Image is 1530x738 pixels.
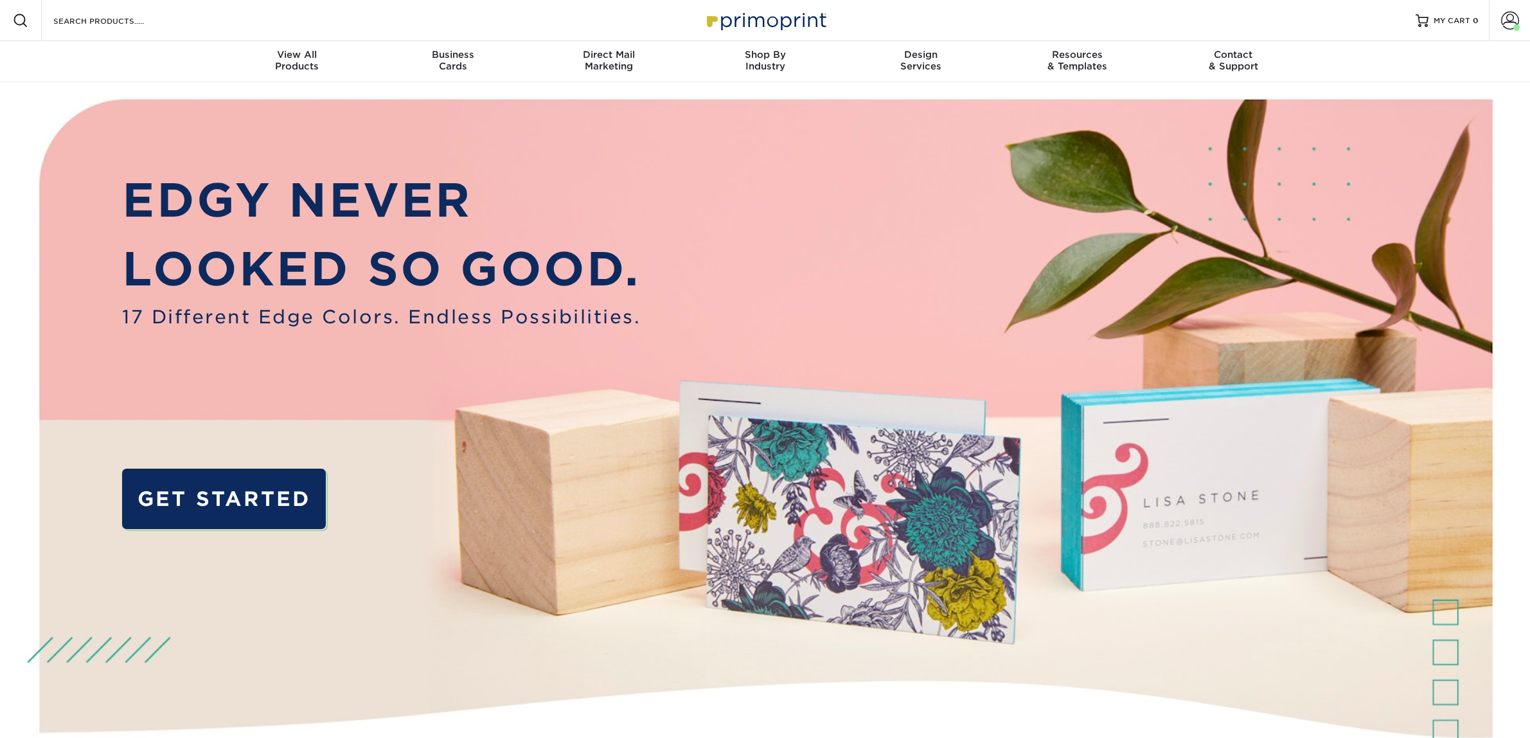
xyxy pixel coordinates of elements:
[122,303,641,331] span: 17 Different Edge Colors. Endless Possibilities.
[531,49,687,72] div: Marketing
[687,49,843,72] div: Industry
[843,49,999,72] div: Services
[219,41,375,82] a: View AllProducts
[1473,16,1479,25] span: 0
[1155,41,1312,82] a: Contact& Support
[1434,15,1470,26] span: MY CART
[122,469,326,529] a: GET STARTED
[999,41,1155,82] a: Resources& Templates
[701,6,830,34] img: Primoprint
[219,49,375,72] div: Products
[843,49,999,60] span: Design
[1155,49,1312,60] span: Contact
[375,49,531,72] div: Cards
[122,235,641,303] p: LOOKED SO GOOD.
[999,49,1155,72] div: & Templates
[219,49,375,60] span: View All
[843,41,999,82] a: DesignServices
[687,41,843,82] a: Shop ByIndustry
[122,166,641,235] p: EDGY NEVER
[531,49,687,60] span: Direct Mail
[1155,49,1312,72] div: & Support
[52,13,177,28] input: SEARCH PRODUCTS.....
[375,41,531,82] a: BusinessCards
[375,49,531,60] span: Business
[999,49,1155,60] span: Resources
[687,49,843,60] span: Shop By
[531,41,687,82] a: Direct MailMarketing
